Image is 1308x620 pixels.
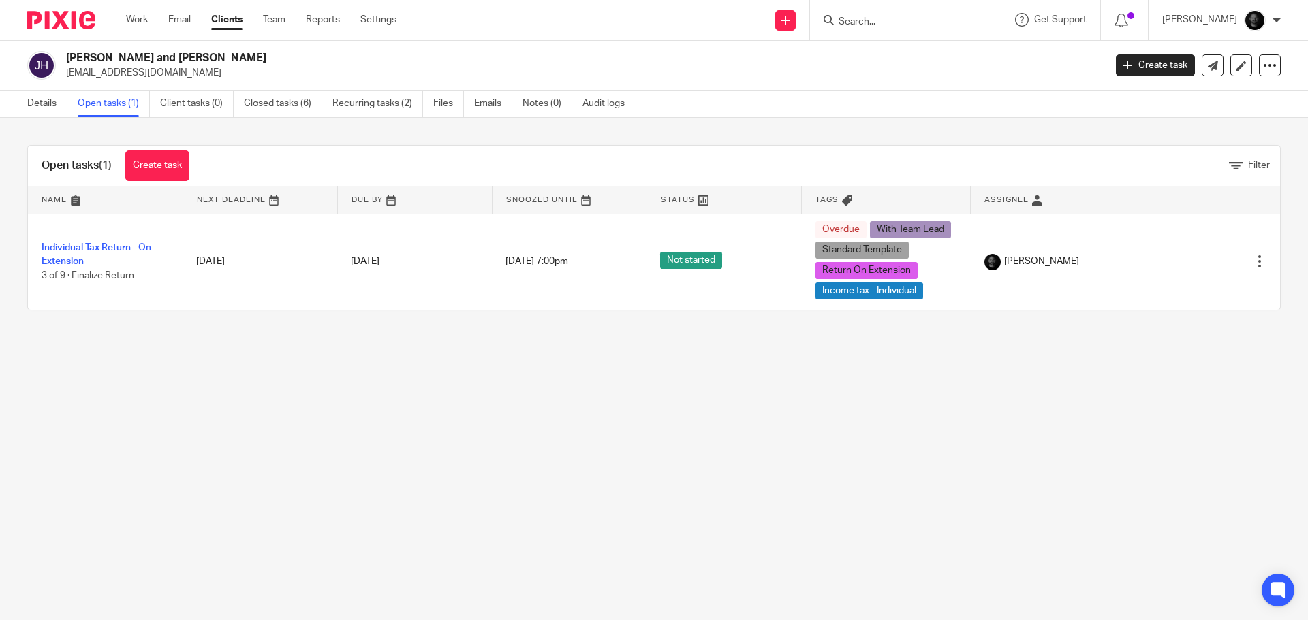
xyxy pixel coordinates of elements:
[78,91,150,117] a: Open tasks (1)
[984,254,1001,270] img: Chris.jpg
[1004,255,1079,268] span: [PERSON_NAME]
[42,159,112,173] h1: Open tasks
[815,221,867,238] span: Overdue
[582,91,635,117] a: Audit logs
[160,91,234,117] a: Client tasks (0)
[1244,10,1266,31] img: Chris.jpg
[125,150,189,181] a: Create task
[168,13,191,27] a: Email
[306,13,340,27] a: Reports
[332,91,423,117] a: Recurring tasks (2)
[66,51,890,65] h2: [PERSON_NAME] and [PERSON_NAME]
[474,91,512,117] a: Emails
[506,196,578,203] span: Snoozed Until
[1162,13,1237,27] p: [PERSON_NAME]
[27,11,95,29] img: Pixie
[433,91,464,117] a: Files
[244,91,322,117] a: Closed tasks (6)
[870,221,951,238] span: With Team Lead
[27,51,56,80] img: svg%3E
[815,282,923,299] span: Income tax - Individual
[815,242,909,259] span: Standard Template
[505,257,568,266] span: [DATE] 7:00pm
[126,13,148,27] a: Work
[27,91,67,117] a: Details
[815,262,918,279] span: Return On Extension
[99,160,112,171] span: (1)
[66,66,1095,80] p: [EMAIL_ADDRESS][DOMAIN_NAME]
[42,271,134,280] span: 3 of 9 · Finalize Return
[263,13,285,27] a: Team
[815,196,839,203] span: Tags
[1034,15,1087,25] span: Get Support
[1116,54,1195,76] a: Create task
[660,252,722,269] span: Not started
[661,196,695,203] span: Status
[211,13,243,27] a: Clients
[183,214,337,310] td: [DATE]
[42,243,151,266] a: Individual Tax Return - On Extension
[351,257,379,266] span: [DATE]
[523,91,572,117] a: Notes (0)
[360,13,396,27] a: Settings
[1248,161,1270,170] span: Filter
[837,16,960,29] input: Search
